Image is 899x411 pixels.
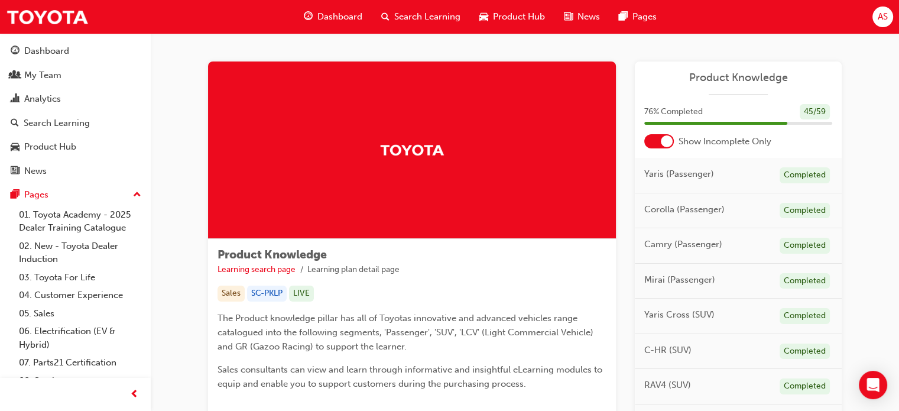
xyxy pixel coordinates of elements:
[6,4,89,30] img: Trak
[780,344,830,360] div: Completed
[780,238,830,254] div: Completed
[780,203,830,219] div: Completed
[780,378,830,394] div: Completed
[381,9,390,24] span: search-icon
[24,44,69,58] div: Dashboard
[800,104,830,120] div: 45 / 59
[11,142,20,153] span: car-icon
[218,286,245,302] div: Sales
[14,354,146,372] a: 07. Parts21 Certification
[304,9,313,24] span: guage-icon
[644,71,832,85] a: Product Knowledge
[14,206,146,237] a: 01. Toyota Academy - 2025 Dealer Training Catalogue
[307,263,400,277] li: Learning plan detail page
[5,38,146,184] button: DashboardMy TeamAnalyticsSearch LearningProduct HubNews
[218,264,296,274] a: Learning search page
[394,10,460,24] span: Search Learning
[14,268,146,287] a: 03. Toyota For Life
[294,5,372,29] a: guage-iconDashboard
[5,160,146,182] a: News
[644,238,722,251] span: Camry (Passenger)
[11,94,20,105] span: chart-icon
[24,116,90,130] div: Search Learning
[372,5,470,29] a: search-iconSearch Learning
[11,46,20,57] span: guage-icon
[24,188,48,202] div: Pages
[5,88,146,110] a: Analytics
[780,167,830,183] div: Completed
[493,10,545,24] span: Product Hub
[14,372,146,390] a: 08. Service
[289,286,314,302] div: LIVE
[218,364,605,389] span: Sales consultants can view and learn through informative and insightful eLearning modules to equi...
[644,344,692,357] span: C-HR (SUV)
[14,305,146,323] a: 05. Sales
[5,184,146,206] button: Pages
[878,10,888,24] span: AS
[5,40,146,62] a: Dashboard
[11,190,20,200] span: pages-icon
[24,92,61,106] div: Analytics
[133,187,141,203] span: up-icon
[780,308,830,324] div: Completed
[247,286,287,302] div: SC-PKLP
[479,9,488,24] span: car-icon
[644,378,691,392] span: RAV4 (SUV)
[379,140,444,160] img: Trak
[644,308,715,322] span: Yaris Cross (SUV)
[872,7,893,27] button: AS
[780,273,830,289] div: Completed
[130,387,139,402] span: prev-icon
[218,248,327,261] span: Product Knowledge
[564,9,573,24] span: news-icon
[5,64,146,86] a: My Team
[218,313,596,352] span: The Product knowledge pillar has all of Toyotas innovative and advanced vehicles range catalogued...
[5,136,146,158] a: Product Hub
[859,371,887,399] div: Open Intercom Messenger
[577,10,600,24] span: News
[632,10,657,24] span: Pages
[5,112,146,134] a: Search Learning
[317,10,362,24] span: Dashboard
[554,5,609,29] a: news-iconNews
[24,69,61,82] div: My Team
[24,140,76,154] div: Product Hub
[14,237,146,268] a: 02. New - Toyota Dealer Induction
[644,273,715,287] span: Mirai (Passenger)
[609,5,666,29] a: pages-iconPages
[14,286,146,305] a: 04. Customer Experience
[679,135,771,148] span: Show Incomplete Only
[14,322,146,354] a: 06. Electrification (EV & Hybrid)
[11,118,19,129] span: search-icon
[619,9,628,24] span: pages-icon
[644,203,725,216] span: Corolla (Passenger)
[11,70,20,81] span: people-icon
[24,164,47,178] div: News
[11,166,20,177] span: news-icon
[644,167,714,181] span: Yaris (Passenger)
[644,105,703,119] span: 76 % Completed
[470,5,554,29] a: car-iconProduct Hub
